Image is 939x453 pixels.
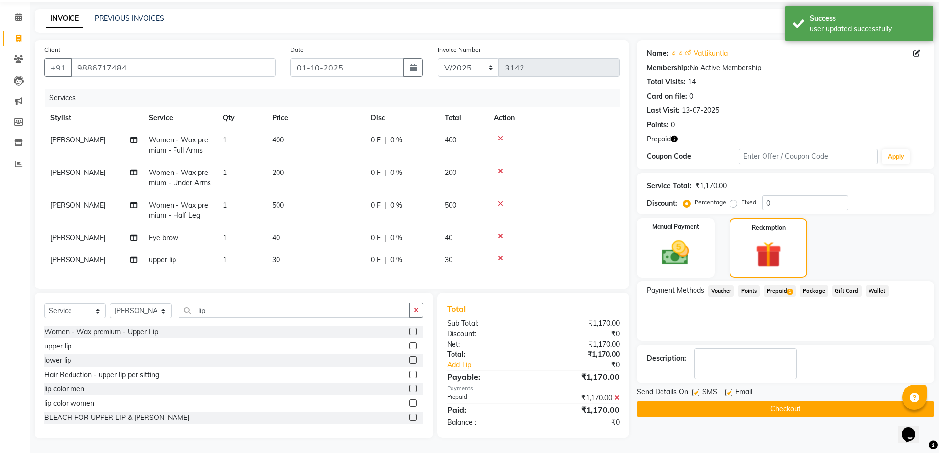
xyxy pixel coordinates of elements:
[647,120,669,130] div: Points:
[445,136,456,144] span: 400
[384,233,386,243] span: |
[800,285,828,297] span: Package
[549,360,627,370] div: ₹0
[44,398,94,409] div: lip color women
[440,360,549,370] a: Add Tip
[764,285,796,297] span: Prepaid
[50,201,105,209] span: [PERSON_NAME]
[533,318,627,329] div: ₹1,170.00
[647,48,669,59] div: Name:
[179,303,410,318] input: Search or Scan
[384,200,386,210] span: |
[149,233,178,242] span: Eye brow
[533,393,627,403] div: ₹1,170.00
[95,14,164,23] a: PREVIOUS INVOICES
[45,89,627,107] div: Services
[50,255,105,264] span: [PERSON_NAME]
[647,63,924,73] div: No Active Membership
[272,255,280,264] span: 30
[44,45,60,54] label: Client
[447,384,619,393] div: Payments
[533,349,627,360] div: ₹1,170.00
[390,200,402,210] span: 0 %
[384,168,386,178] span: |
[689,91,693,102] div: 0
[671,48,728,59] a: ಧರಣಿ Vattikuntla
[647,151,739,162] div: Coupon Code
[747,238,790,271] img: _gift.svg
[832,285,862,297] span: Gift Card
[440,339,533,349] div: Net:
[810,24,926,34] div: user updated successfully
[695,198,726,207] label: Percentage
[637,387,688,399] span: Send Details On
[71,58,276,77] input: Search by Name/Mobile/Email/Code
[272,168,284,177] span: 200
[741,198,756,207] label: Fixed
[371,200,381,210] span: 0 F
[440,318,533,329] div: Sub Total:
[688,77,696,87] div: 14
[266,107,365,129] th: Price
[898,414,929,443] iframe: chat widget
[223,255,227,264] span: 1
[787,289,793,295] span: 1
[440,349,533,360] div: Total:
[217,107,266,129] th: Qty
[290,45,304,54] label: Date
[647,105,680,116] div: Last Visit:
[445,255,452,264] span: 30
[440,404,533,416] div: Paid:
[647,91,687,102] div: Card on file:
[647,353,686,364] div: Description:
[44,327,158,337] div: Women - Wax premium - Upper Lip
[702,387,717,399] span: SMS
[46,10,83,28] a: INVOICE
[223,201,227,209] span: 1
[866,285,889,297] span: Wallet
[440,371,533,383] div: Payable:
[384,135,386,145] span: |
[149,255,176,264] span: upper lip
[371,233,381,243] span: 0 F
[654,237,697,268] img: _cash.svg
[390,168,402,178] span: 0 %
[440,418,533,428] div: Balance :
[447,304,470,314] span: Total
[445,201,456,209] span: 500
[50,233,105,242] span: [PERSON_NAME]
[371,168,381,178] span: 0 F
[440,329,533,339] div: Discount:
[647,134,671,144] span: Prepaid
[637,401,934,417] button: Checkout
[533,339,627,349] div: ₹1,170.00
[647,181,692,191] div: Service Total:
[390,135,402,145] span: 0 %
[223,136,227,144] span: 1
[44,58,72,77] button: +91
[652,222,699,231] label: Manual Payment
[533,329,627,339] div: ₹0
[696,181,727,191] div: ₹1,170.00
[223,233,227,242] span: 1
[143,107,217,129] th: Service
[438,45,481,54] label: Invoice Number
[682,105,719,116] div: 13-07-2025
[647,77,686,87] div: Total Visits:
[671,120,675,130] div: 0
[533,418,627,428] div: ₹0
[738,285,760,297] span: Points
[439,107,488,129] th: Total
[647,63,690,73] div: Membership:
[708,285,734,297] span: Voucher
[882,149,910,164] button: Apply
[44,107,143,129] th: Stylist
[371,135,381,145] span: 0 F
[533,404,627,416] div: ₹1,170.00
[647,198,677,209] div: Discount:
[533,371,627,383] div: ₹1,170.00
[390,255,402,265] span: 0 %
[445,168,456,177] span: 200
[44,384,84,394] div: lip color men
[365,107,439,129] th: Disc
